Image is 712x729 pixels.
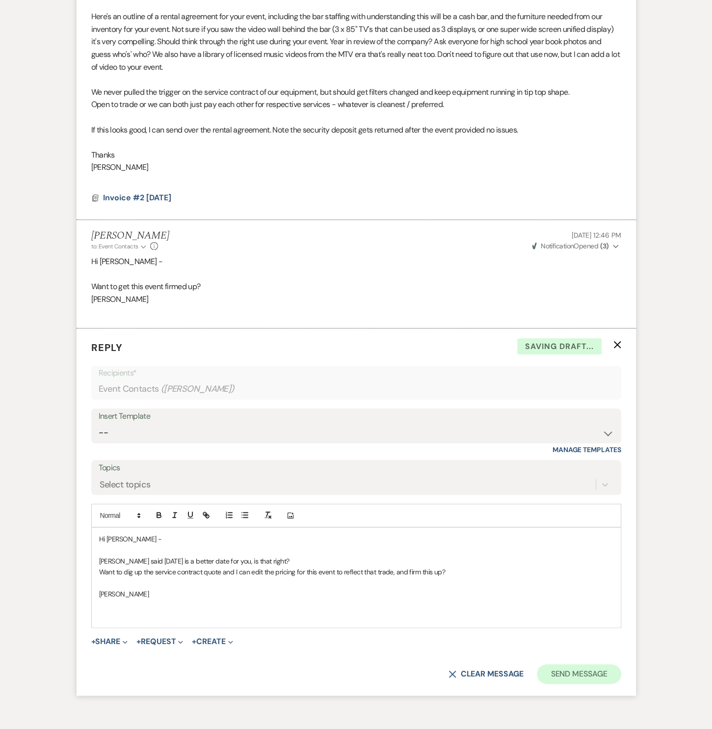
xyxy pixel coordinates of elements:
span: + [91,638,96,646]
span: ( [PERSON_NAME] ) [161,382,235,396]
p: [PERSON_NAME] [99,589,613,599]
span: to: Event Contacts [91,243,138,250]
span: Reply [91,341,123,354]
strong: ( 3 ) [600,242,608,250]
button: Request [136,638,183,646]
p: Hi [PERSON_NAME] - [99,534,613,544]
h5: [PERSON_NAME] [91,230,169,242]
button: to: Event Contacts [91,242,148,251]
p: Here's an outline of a rental agreement for your event, including the bar staffing with understan... [91,10,621,73]
p: Hi [PERSON_NAME] - [91,255,621,268]
div: Insert Template [99,409,614,424]
button: Clear message [448,670,523,678]
p: Open to trade or we can both just pay each other for respective services - whatever is cleanest /... [91,98,621,111]
button: Invoice #2 [DATE] [103,192,174,204]
button: NotificationOpened (3) [530,241,621,251]
div: Event Contacts [99,379,614,399]
p: Recipients* [99,367,614,379]
span: + [136,638,141,646]
button: Share [91,638,128,646]
button: Create [192,638,233,646]
div: Select topics [100,478,151,491]
span: [DATE] 12:46 PM [572,231,621,240]
span: Saving draft... [517,338,602,355]
p: Want to dig up the service contract quote and I can edit the pricing for this event to reflect th... [99,567,613,577]
p: Want to get this event firmed up? [91,280,621,293]
span: + [192,638,196,646]
span: Invoice #2 [DATE] [103,192,171,203]
p: [PERSON_NAME] [91,161,621,174]
p: If this looks good, I can send over the rental agreement. Note the security deposit gets returned... [91,124,621,136]
p: [PERSON_NAME] said [DATE] is a better date for you, is that right? [99,556,613,567]
button: Send Message [537,664,621,684]
span: Notification [541,242,574,250]
span: Opened [532,242,609,250]
p: Thanks [91,149,621,162]
p: [PERSON_NAME] [91,293,621,306]
label: Topics [99,461,614,475]
a: Manage Templates [553,445,621,454]
p: We never pulled the trigger on the service contract of our equipment, but should get filters chan... [91,86,621,99]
